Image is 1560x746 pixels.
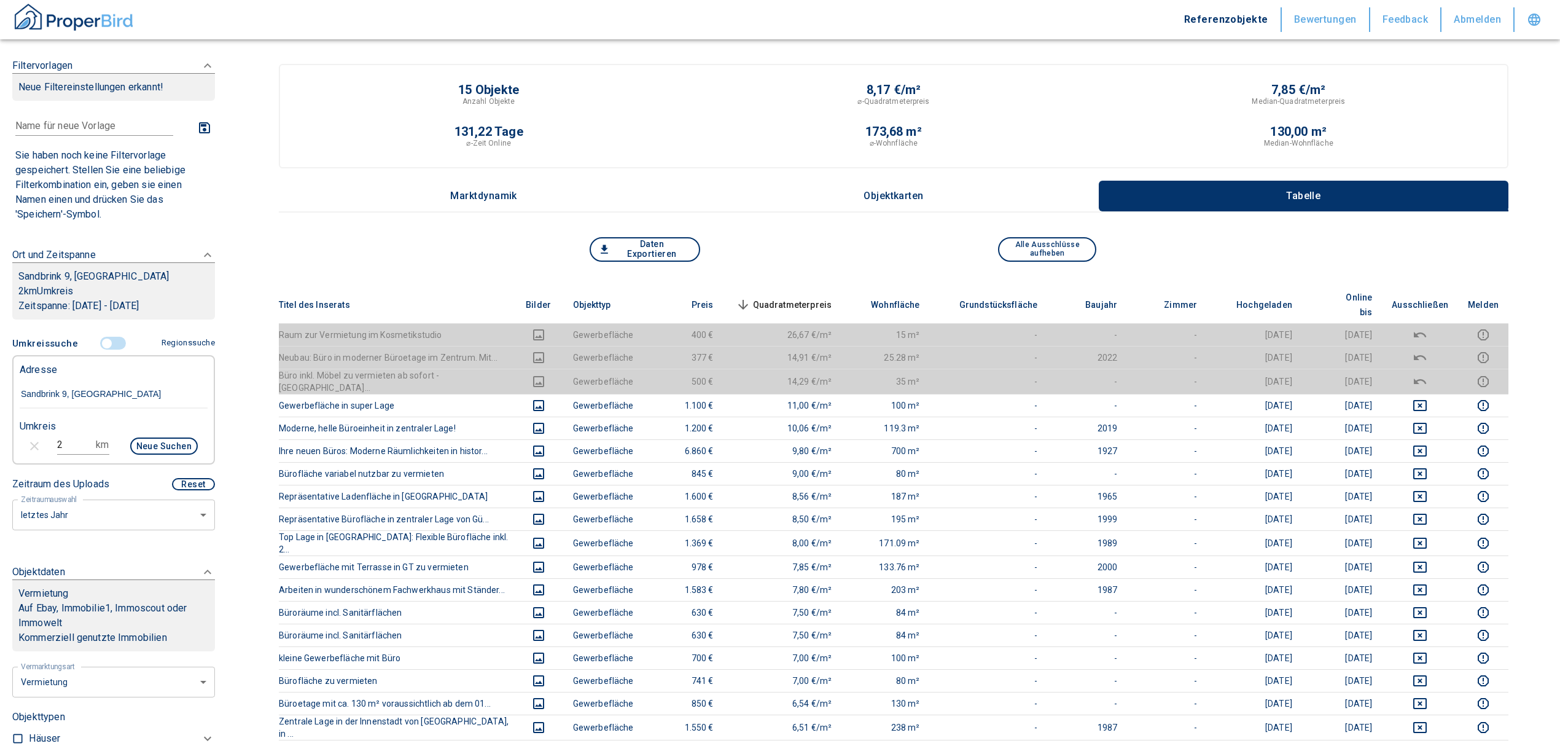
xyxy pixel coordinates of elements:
[157,332,215,354] button: Regionssuche
[279,669,514,692] th: Bürofläche zu vermieten
[930,508,1048,530] td: -
[1468,583,1499,597] button: report this listing
[1468,696,1499,711] button: report this listing
[1217,297,1292,312] span: Hochgeladen
[733,297,832,312] span: Quadratmeterpreis
[279,323,514,346] th: Raum zur Vermietung im Kosmetikstudio
[1127,462,1207,485] td: -
[1302,462,1382,485] td: [DATE]
[12,332,83,355] button: Umkreissuche
[841,485,930,508] td: 187 m²
[723,669,842,692] td: 7,00 €/m²
[1127,485,1207,508] td: -
[563,439,644,462] td: Gewerbefläche
[1207,346,1302,369] td: [DATE]
[930,394,1048,417] td: -
[644,462,723,485] td: 845 €
[841,394,930,417] td: 100 m²
[1047,369,1127,394] td: -
[1047,439,1127,462] td: 1927
[1127,601,1207,624] td: -
[723,601,842,624] td: 7,50 €/m²
[1047,715,1127,740] td: 1987
[841,646,930,669] td: 100 m²
[563,485,644,508] td: Gewerbefläche
[1047,394,1127,417] td: -
[524,444,553,458] button: images
[1127,578,1207,601] td: -
[1392,720,1448,735] button: deselect this listing
[930,417,1048,439] td: -
[279,439,514,462] th: Ihre neuen Büros: Moderne Räumlichkeiten in histor...
[1392,560,1448,575] button: deselect this listing
[723,485,842,508] td: 8,56 €/m²
[12,477,109,492] p: Zeitraum des Uploads
[930,369,1048,394] td: -
[644,715,723,740] td: 1.550 €
[1392,466,1448,481] button: deselect this listing
[1172,7,1282,32] button: Referenzobjekte
[841,692,930,715] td: 130 m²
[1392,583,1448,597] button: deselect this listing
[12,235,215,332] div: Ort und ZeitspanneSandbrink 9, [GEOGRAPHIC_DATA]2kmUmkreisZeitspanne: [DATE] - [DATE]
[458,84,519,96] p: 15 Objekte
[1127,692,1207,715] td: -
[1127,346,1207,369] td: -
[462,96,515,107] p: Anzahl Objekte
[1468,398,1499,413] button: report this listing
[841,556,930,578] td: 133.76 m²
[1207,601,1302,624] td: [DATE]
[1047,624,1127,646] td: -
[672,297,714,312] span: Preis
[524,696,553,711] button: images
[1127,369,1207,394] td: -
[841,439,930,462] td: 700 m²
[723,624,842,646] td: 7,50 €/m²
[524,328,553,342] button: images
[1392,398,1448,413] button: deselect this listing
[12,552,215,664] div: ObjektdatenVermietungAuf Ebay, Immobilie1, Immoscout oder ImmoweltKommerziell genutzte Immobilien
[841,508,930,530] td: 195 m²
[18,586,69,601] p: Vermietung
[1392,628,1448,643] button: deselect this listing
[1468,350,1499,365] button: report this listing
[1302,601,1382,624] td: [DATE]
[524,628,553,643] button: images
[1392,328,1448,342] button: deselect this listing
[20,380,208,409] input: Adresse ändern
[1468,466,1499,481] button: report this listing
[841,601,930,624] td: 84 m²
[1312,290,1372,320] span: Online bis
[1271,84,1326,96] p: 7,85 €/m²
[1207,578,1302,601] td: [DATE]
[1302,485,1382,508] td: [DATE]
[1270,125,1327,138] p: 130,00 m²
[1207,369,1302,394] td: [DATE]
[12,710,215,724] p: Objekttypen
[563,692,644,715] td: Gewerbefläche
[12,2,135,33] img: ProperBird Logo and Home Button
[1127,323,1207,346] td: -
[29,731,60,746] p: Häuser
[1302,530,1382,556] td: [DATE]
[1207,646,1302,669] td: [DATE]
[172,478,215,490] button: Reset
[723,394,842,417] td: 11,00 €/m²
[96,438,109,452] p: km
[524,374,553,389] button: images
[1127,417,1207,439] td: -
[18,299,209,313] p: Zeitspanne: [DATE] - [DATE]
[644,624,723,646] td: 630 €
[12,498,215,531] div: letztes Jahr
[1302,556,1382,578] td: [DATE]
[644,669,723,692] td: 741 €
[18,80,209,95] p: Neue Filtereinstellungen erkannt!
[1047,508,1127,530] td: 1999
[18,601,209,630] p: Auf Ebay, Immobilie1, Immoscout oder Immowelt
[1392,536,1448,551] button: deselect this listing
[1127,715,1207,740] td: -
[279,556,514,578] th: Gewerbefläche mit Terrasse in GT zu vermieten
[12,58,72,73] p: Filtervorlagen
[841,369,930,394] td: 35 m²
[1392,489,1448,504] button: deselect this listing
